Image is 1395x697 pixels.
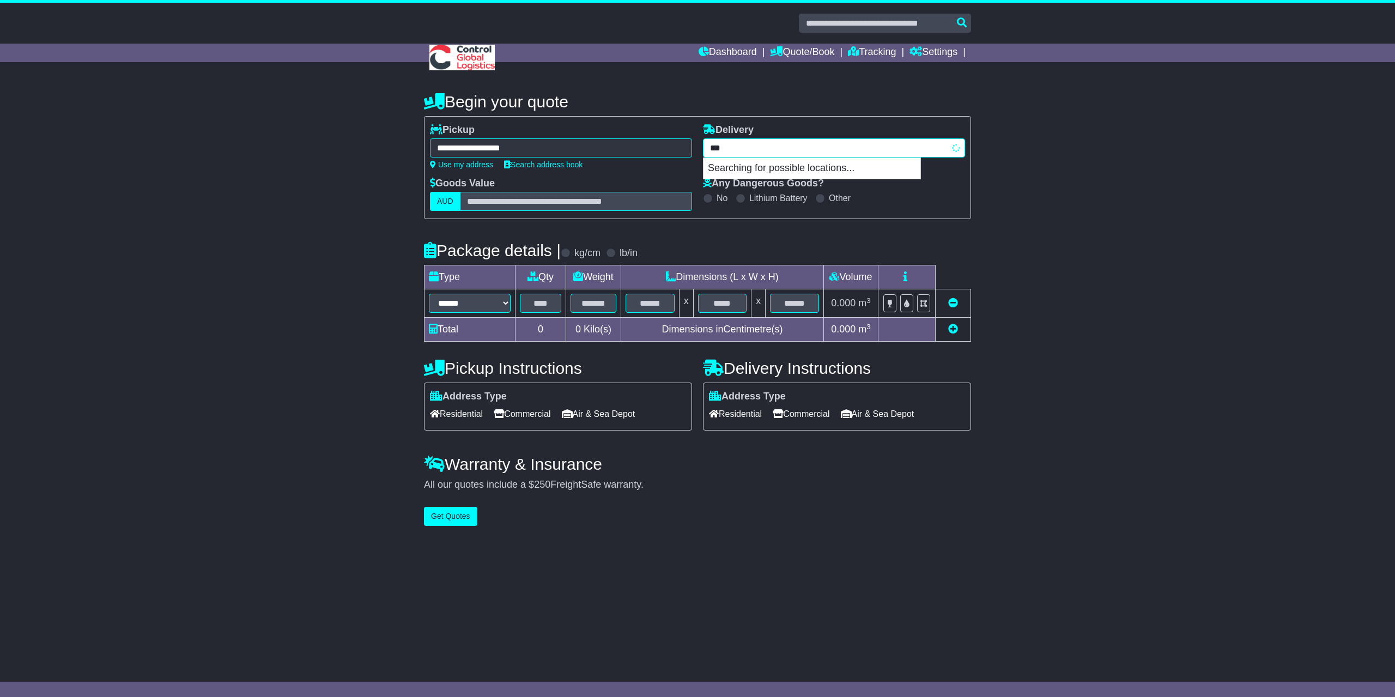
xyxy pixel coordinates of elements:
[621,265,823,289] td: Dimensions (L x W x H)
[751,289,766,318] td: x
[562,405,635,422] span: Air & Sea Depot
[424,241,561,259] h4: Package details |
[424,479,971,491] div: All our quotes include a $ FreightSafe warranty.
[709,405,762,422] span: Residential
[831,324,856,335] span: 0.000
[703,158,920,179] p: Searching for possible locations...
[749,193,808,203] label: Lithium Battery
[703,359,971,377] h4: Delivery Instructions
[679,289,693,318] td: x
[504,160,583,169] a: Search address book
[770,44,834,62] a: Quote/Book
[948,324,958,335] a: Add new item
[831,298,856,308] span: 0.000
[699,44,757,62] a: Dashboard
[703,138,965,157] typeahead: Please provide city
[430,391,507,403] label: Address Type
[823,265,878,289] td: Volume
[424,265,515,289] td: Type
[494,405,550,422] span: Commercial
[866,296,871,305] sup: 3
[858,324,871,335] span: m
[430,192,460,211] label: AUD
[566,318,621,342] td: Kilo(s)
[424,359,692,377] h4: Pickup Instructions
[717,193,727,203] label: No
[858,298,871,308] span: m
[709,391,786,403] label: Address Type
[841,405,914,422] span: Air & Sea Depot
[829,193,851,203] label: Other
[621,318,823,342] td: Dimensions in Centimetre(s)
[575,324,581,335] span: 0
[574,247,601,259] label: kg/cm
[948,298,958,308] a: Remove this item
[515,265,566,289] td: Qty
[430,160,493,169] a: Use my address
[424,455,971,473] h4: Warranty & Insurance
[703,124,754,136] label: Delivery
[430,405,483,422] span: Residential
[430,178,495,190] label: Goods Value
[848,44,896,62] a: Tracking
[909,44,957,62] a: Settings
[620,247,638,259] label: lb/in
[566,265,621,289] td: Weight
[866,323,871,331] sup: 3
[703,178,824,190] label: Any Dangerous Goods?
[515,318,566,342] td: 0
[534,479,550,490] span: 250
[424,318,515,342] td: Total
[430,124,475,136] label: Pickup
[424,93,971,111] h4: Begin your quote
[424,507,477,526] button: Get Quotes
[773,405,829,422] span: Commercial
